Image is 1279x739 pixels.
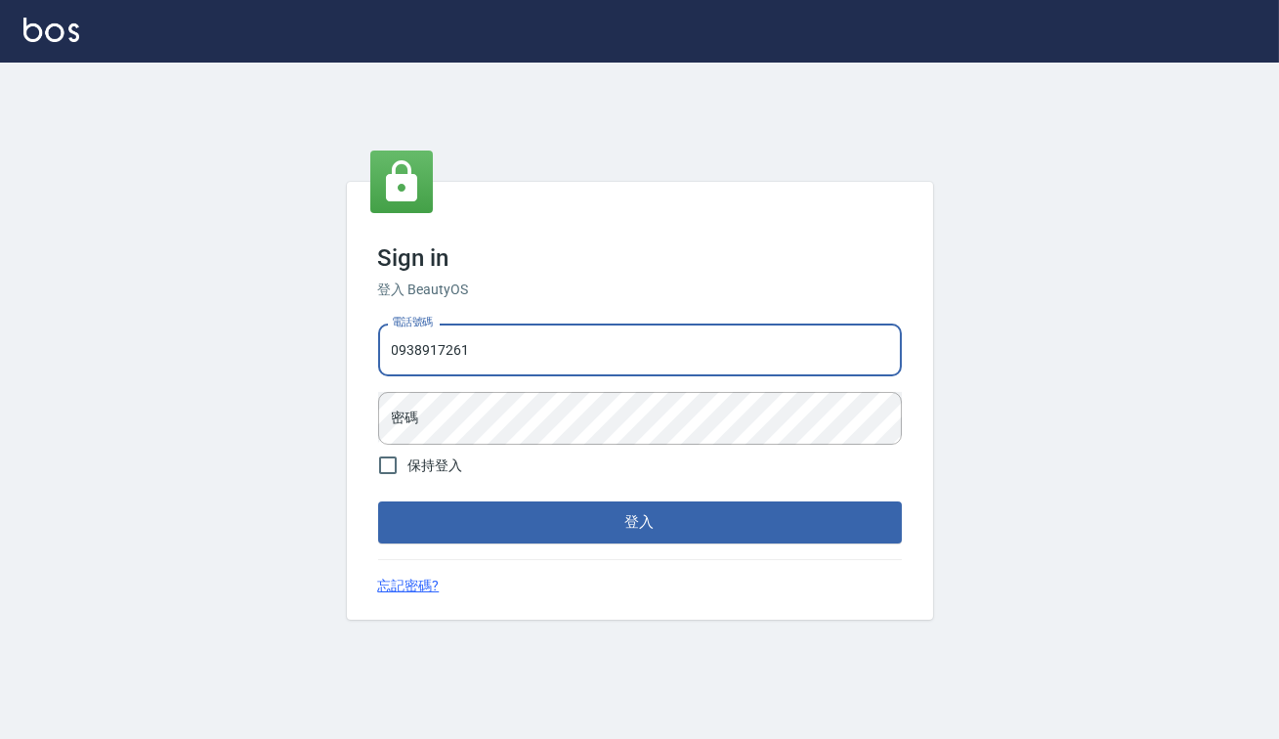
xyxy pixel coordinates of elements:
img: Logo [23,18,79,42]
a: 忘記密碼? [378,576,440,596]
h3: Sign in [378,244,902,272]
button: 登入 [378,501,902,543]
span: 保持登入 [408,456,463,476]
label: 電話號碼 [392,315,433,329]
h6: 登入 BeautyOS [378,280,902,300]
